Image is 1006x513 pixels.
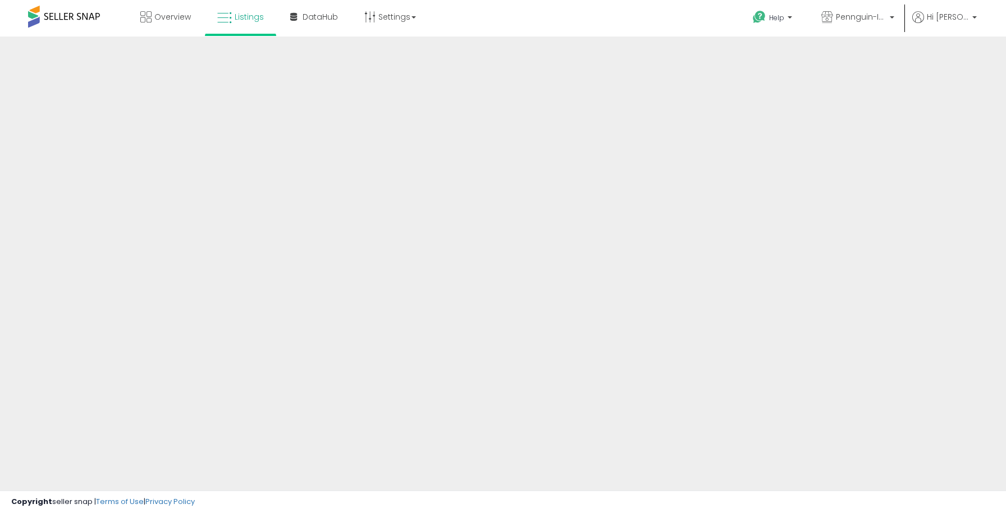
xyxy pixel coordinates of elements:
span: DataHub [303,11,338,22]
a: Privacy Policy [145,496,195,507]
a: Terms of Use [96,496,144,507]
span: Hi [PERSON_NAME] [927,11,969,22]
strong: Copyright [11,496,52,507]
div: seller snap | | [11,497,195,507]
i: Get Help [752,10,766,24]
span: Overview [154,11,191,22]
span: Listings [235,11,264,22]
a: Hi [PERSON_NAME] [912,11,977,37]
span: Pennguin-IT-KCC [836,11,886,22]
a: Help [744,2,803,37]
span: Help [769,13,784,22]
